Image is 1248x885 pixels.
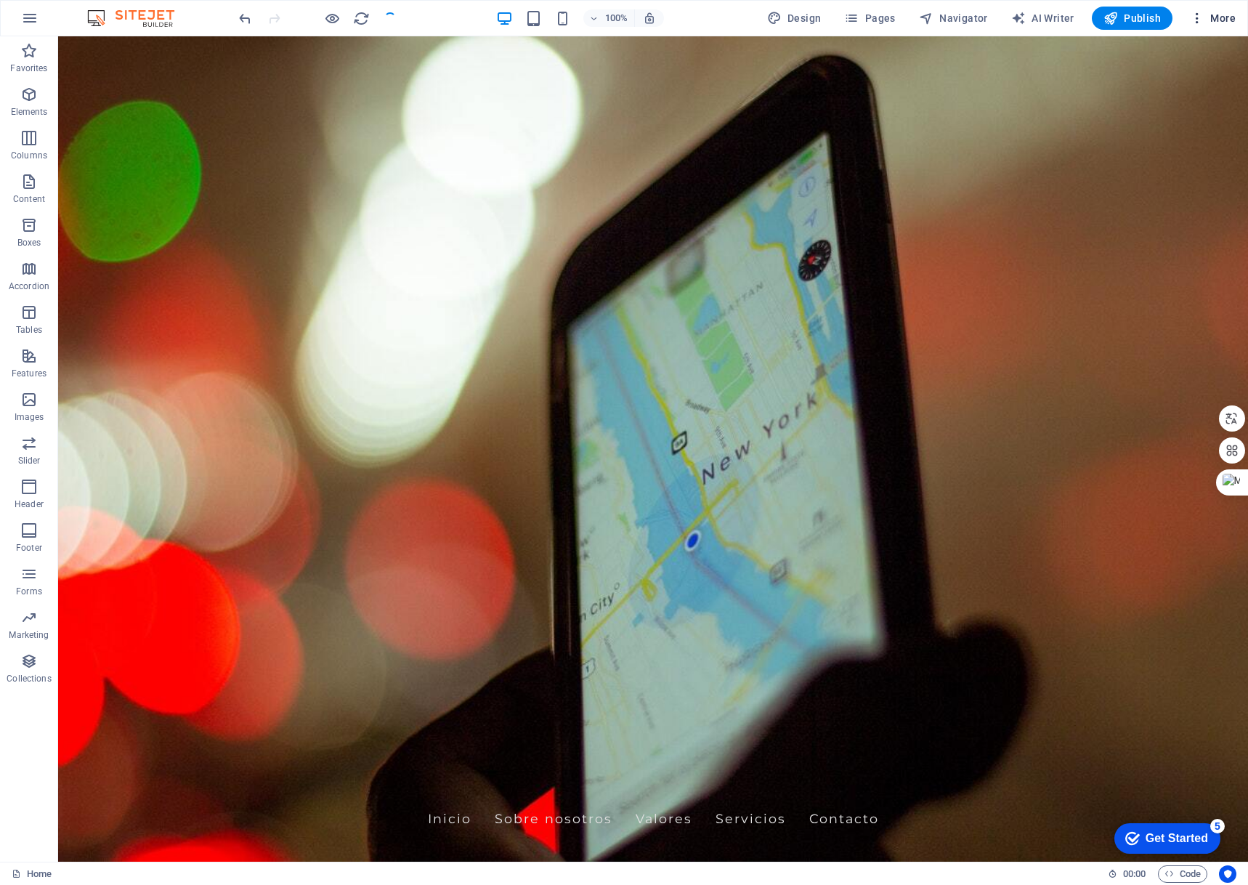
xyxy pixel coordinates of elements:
[913,7,994,30] button: Navigator
[9,629,49,641] p: Marketing
[12,865,52,883] a: Click to cancel selection. Double-click to open Pages
[84,9,193,27] img: Editor Logo
[16,542,42,554] p: Footer
[844,11,895,25] span: Pages
[108,3,122,17] div: 5
[583,9,635,27] button: 100%
[9,280,49,292] p: Accordion
[16,586,42,597] p: Forms
[12,7,118,38] div: Get Started 5 items remaining, 0% complete
[1092,7,1172,30] button: Publish
[919,11,988,25] span: Navigator
[1184,7,1241,30] button: More
[1219,865,1236,883] button: Usercentrics
[1123,865,1146,883] span: 00 00
[761,7,827,30] button: Design
[1108,865,1146,883] h6: Session time
[13,193,45,205] p: Content
[17,237,41,248] p: Boxes
[1103,11,1161,25] span: Publish
[15,411,44,423] p: Images
[237,10,254,27] i: Undo: Change description (Ctrl+Z)
[11,106,48,118] p: Elements
[352,9,370,27] button: reload
[12,368,46,379] p: Features
[1005,7,1080,30] button: AI Writer
[1158,865,1207,883] button: Code
[7,673,51,684] p: Collections
[236,9,254,27] button: undo
[643,12,656,25] i: On resize automatically adjust zoom level to fit chosen device.
[838,7,901,30] button: Pages
[767,11,822,25] span: Design
[605,9,628,27] h6: 100%
[15,498,44,510] p: Header
[18,455,41,466] p: Slider
[1011,11,1074,25] span: AI Writer
[10,62,47,74] p: Favorites
[11,150,47,161] p: Columns
[43,16,105,29] div: Get Started
[16,324,42,336] p: Tables
[323,9,341,27] button: Click here to leave preview mode and continue editing
[1164,865,1201,883] span: Code
[1133,868,1135,879] span: :
[1190,11,1236,25] span: More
